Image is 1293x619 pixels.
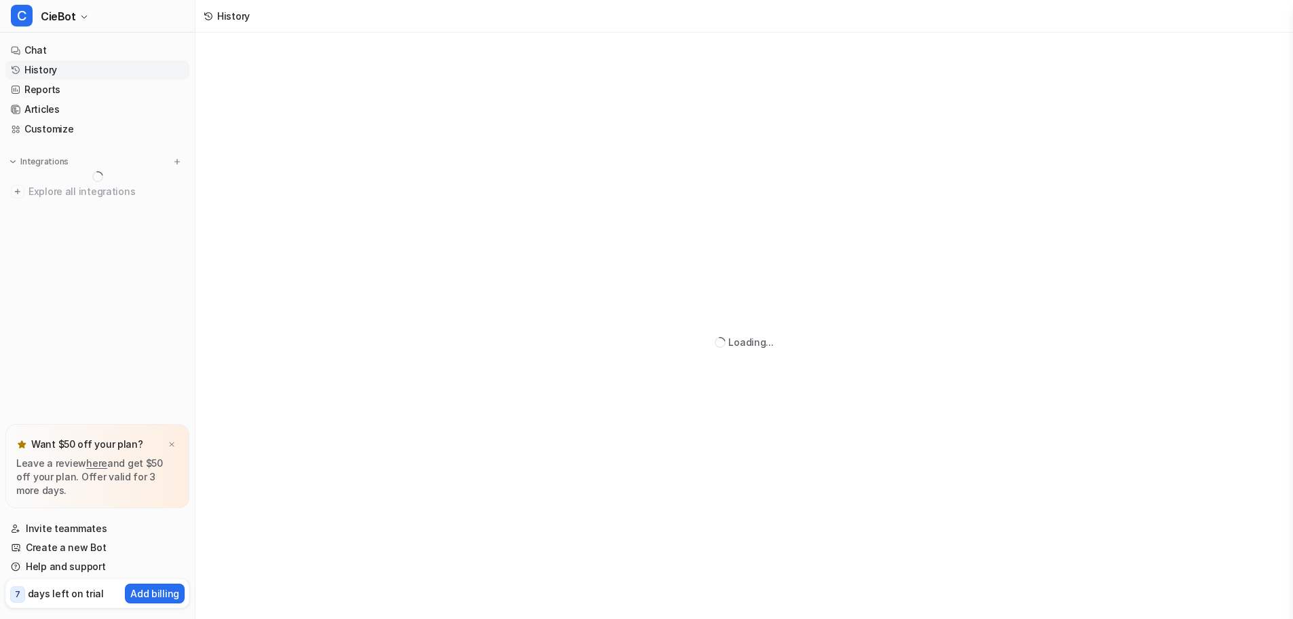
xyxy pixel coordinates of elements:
[5,538,189,557] a: Create a new Bot
[5,60,189,79] a: History
[16,439,27,450] img: star
[172,157,182,166] img: menu_add.svg
[8,157,18,166] img: expand menu
[130,586,179,601] p: Add billing
[16,457,179,497] p: Leave a review and get $50 off your plan. Offer valid for 3 more days.
[5,182,189,201] a: Explore all integrations
[5,80,189,99] a: Reports
[41,7,76,26] span: CieBot
[11,185,24,198] img: explore all integrations
[125,584,185,603] button: Add billing
[31,438,143,451] p: Want $50 off your plan?
[5,519,189,538] a: Invite teammates
[728,335,773,349] div: Loading...
[29,181,184,202] span: Explore all integrations
[11,5,33,26] span: C
[15,588,20,601] p: 7
[5,155,73,169] button: Integrations
[5,41,189,60] a: Chat
[5,100,189,119] a: Articles
[5,557,189,576] a: Help and support
[86,457,107,469] a: here
[5,120,189,139] a: Customize
[28,586,104,601] p: days left on trial
[217,9,250,23] div: History
[20,156,69,167] p: Integrations
[168,440,176,449] img: x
